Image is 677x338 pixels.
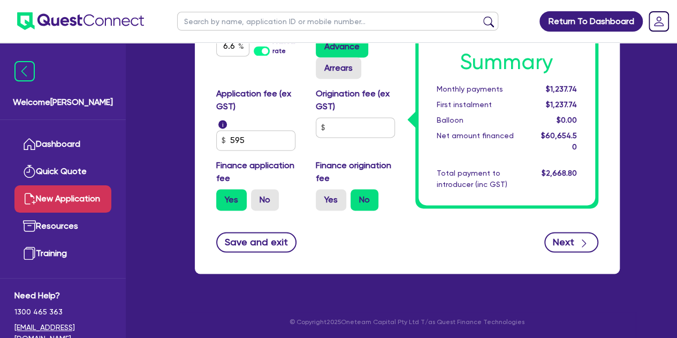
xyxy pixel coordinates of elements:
[351,189,378,211] label: No
[23,165,36,178] img: quick-quote
[544,232,598,252] button: Next
[216,87,300,113] label: Application fee (ex GST)
[23,192,36,205] img: new-application
[216,159,300,185] label: Finance application fee
[316,36,368,57] label: Advance
[251,189,279,211] label: No
[645,7,673,35] a: Dropdown toggle
[216,232,297,252] button: Save and exit
[14,213,111,240] a: Resources
[541,131,576,151] span: $60,654.50
[216,189,247,211] label: Yes
[429,168,533,190] div: Total payment to introducer (inc GST)
[13,96,113,109] span: Welcome [PERSON_NAME]
[316,87,399,113] label: Origination fee (ex GST)
[14,185,111,213] a: New Application
[545,85,576,93] span: $1,237.74
[14,131,111,158] a: Dashboard
[14,158,111,185] a: Quick Quote
[14,240,111,267] a: Training
[177,12,498,31] input: Search by name, application ID or mobile number...
[14,289,111,302] span: Need Help?
[187,317,627,326] p: © Copyright 2025 Oneteam Capital Pty Ltd T/as Quest Finance Technologies
[437,49,577,75] h1: Summary
[429,115,533,126] div: Balloon
[14,61,35,81] img: icon-menu-close
[272,36,299,56] label: Manual rate
[429,84,533,95] div: Monthly payments
[316,159,399,185] label: Finance origination fee
[539,11,643,32] a: Return To Dashboard
[541,169,576,177] span: $2,668.80
[429,130,533,153] div: Net amount financed
[218,120,227,129] span: i
[14,306,111,318] span: 1300 465 363
[17,12,144,30] img: quest-connect-logo-blue
[23,220,36,232] img: resources
[316,189,346,211] label: Yes
[23,247,36,260] img: training
[429,99,533,110] div: First instalment
[545,100,576,109] span: $1,237.74
[556,116,576,124] span: $0.00
[316,57,361,79] label: Arrears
